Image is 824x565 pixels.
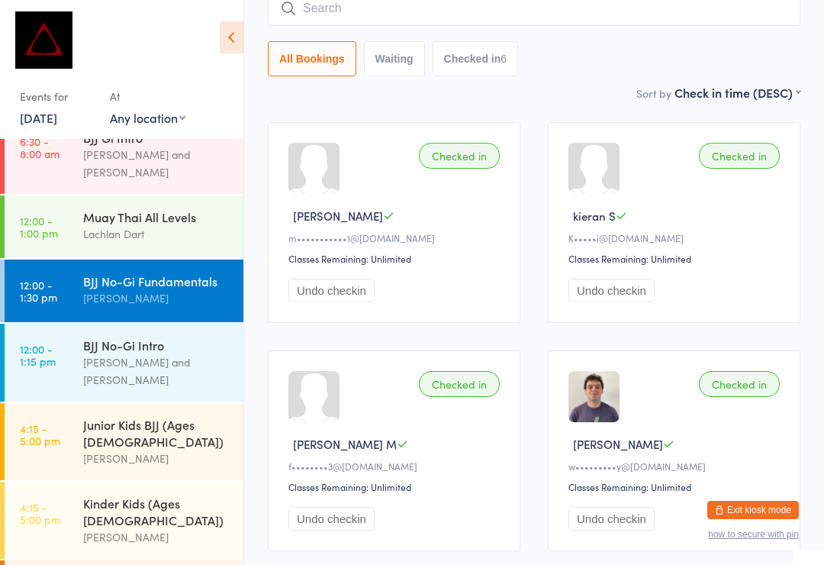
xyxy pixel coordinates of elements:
time: 12:00 - 1:00 pm [20,215,58,239]
a: 12:00 -1:00 pmMuay Thai All LevelsLachlan Dart [5,195,243,258]
div: Classes Remaining: Unlimited [568,252,784,265]
div: Checked in [419,371,500,397]
div: m•••••••••••1@[DOMAIN_NAME] [288,231,504,244]
button: Undo checkin [288,507,375,531]
img: Dominance MMA Abbotsford [15,11,72,69]
a: 6:30 -8:00 amBJJ Gi Intro[PERSON_NAME] and [PERSON_NAME] [5,116,243,194]
div: At [110,84,185,109]
div: [PERSON_NAME] and [PERSON_NAME] [83,146,230,181]
div: Muay Thai All Levels [83,208,230,225]
div: BJJ No-Gi Fundamentals [83,273,230,289]
button: Undo checkin [568,279,655,302]
a: 4:15 -5:00 pmJunior Kids BJJ (Ages [DEMOGRAPHIC_DATA])[PERSON_NAME] [5,403,243,480]
time: 6:30 - 8:00 am [20,135,60,160]
div: 6 [501,53,507,65]
div: Any location [110,109,185,126]
div: [PERSON_NAME] [83,450,230,467]
div: [PERSON_NAME] [83,528,230,546]
div: [PERSON_NAME] [83,289,230,307]
div: Checked in [699,371,780,397]
div: BJJ No-Gi Intro [83,337,230,354]
div: Check in time (DESC) [674,84,800,101]
div: Checked in [699,143,780,169]
div: [PERSON_NAME] and [PERSON_NAME] [83,354,230,389]
button: Undo checkin [568,507,655,531]
div: K•••••i@[DOMAIN_NAME] [568,231,784,244]
div: Kinder Kids (Ages [DEMOGRAPHIC_DATA]) [83,495,230,528]
label: Sort by [636,86,671,101]
button: All Bookings [268,41,356,76]
span: [PERSON_NAME] [293,208,383,224]
a: 4:15 -5:00 pmKinder Kids (Ages [DEMOGRAPHIC_DATA])[PERSON_NAME] [5,482,243,559]
div: Classes Remaining: Unlimited [568,480,784,493]
button: Exit kiosk mode [707,501,799,519]
time: 4:15 - 5:00 pm [20,422,60,447]
time: 12:00 - 1:15 pm [20,343,56,367]
span: kieran S [573,208,616,224]
div: Junior Kids BJJ (Ages [DEMOGRAPHIC_DATA]) [83,416,230,450]
div: Classes Remaining: Unlimited [288,252,504,265]
a: [DATE] [20,109,57,126]
button: how to secure with pin [708,529,799,540]
button: Waiting [364,41,425,76]
a: 12:00 -1:15 pmBJJ No-Gi Intro[PERSON_NAME] and [PERSON_NAME] [5,324,243,402]
time: 4:15 - 5:00 pm [20,501,60,525]
div: Checked in [419,143,500,169]
img: image1739514346.png [568,371,620,422]
span: [PERSON_NAME] M [293,436,397,452]
time: 12:00 - 1:30 pm [20,279,57,303]
div: w•••••••••y@[DOMAIN_NAME] [568,460,784,473]
button: Checked in6 [433,41,519,76]
div: Lachlan Dart [83,225,230,243]
div: f••••••••3@[DOMAIN_NAME] [288,460,504,473]
div: Events for [20,84,95,109]
div: Classes Remaining: Unlimited [288,480,504,493]
span: [PERSON_NAME] [573,436,663,452]
button: Undo checkin [288,279,375,302]
a: 12:00 -1:30 pmBJJ No-Gi Fundamentals[PERSON_NAME] [5,260,243,322]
